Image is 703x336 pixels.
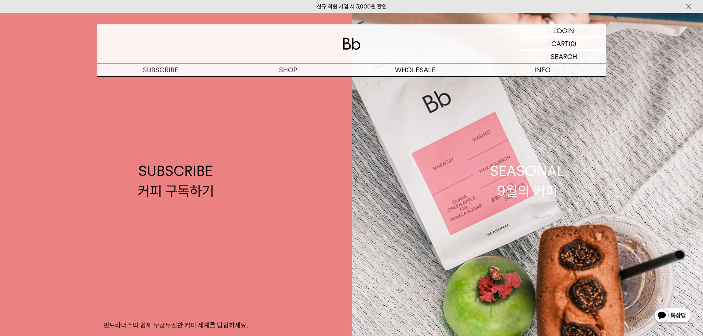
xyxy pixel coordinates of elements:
[654,307,692,325] img: 카카오톡 채널 1:1 채팅 버튼
[551,50,577,63] p: SEARCH
[521,37,606,50] a: CART (0)
[317,3,387,10] a: 신규 회원 가입 시 3,000원 할인
[97,63,224,76] a: SUBSCRIBE
[551,37,569,50] p: CART
[352,63,479,76] p: WHOLESALE
[553,24,574,37] p: LOGIN
[224,63,352,76] a: SHOP
[343,38,361,50] img: 로고
[569,37,576,50] p: (0)
[479,63,606,76] p: INFO
[490,161,565,200] div: SEASONAL 9월의 커피
[138,161,214,200] div: SUBSCRIBE 커피 구독하기
[521,24,606,37] a: LOGIN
